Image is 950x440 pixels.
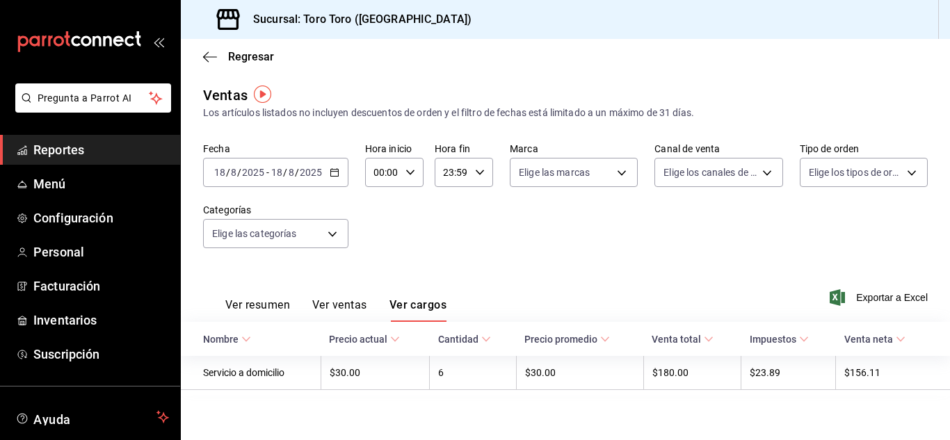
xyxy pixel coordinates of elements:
label: Canal de venta [654,144,782,154]
span: Menú [33,174,169,193]
span: Elige las marcas [519,165,590,179]
td: Servicio a domicilio [181,356,321,390]
label: Hora fin [435,144,493,154]
label: Hora inicio [365,144,424,154]
h3: Sucursal: Toro Toro ([GEOGRAPHIC_DATA]) [242,11,472,28]
a: Pregunta a Parrot AI [10,101,171,115]
label: Tipo de orden [800,144,928,154]
input: -- [214,167,226,178]
span: Venta total [652,334,714,345]
span: Impuestos [750,334,809,345]
span: / [295,167,299,178]
span: Elige las categorías [212,227,297,241]
input: -- [271,167,283,178]
span: Precio actual [329,334,400,345]
td: $23.89 [741,356,836,390]
td: $30.00 [516,356,643,390]
span: Personal [33,243,169,261]
span: / [283,167,287,178]
label: Fecha [203,144,348,154]
div: Ventas [203,85,248,106]
span: - [266,167,269,178]
span: Pregunta a Parrot AI [38,91,150,106]
span: Cantidad [438,334,491,345]
input: ---- [299,167,323,178]
button: Ver resumen [225,298,290,322]
button: Exportar a Excel [832,289,928,306]
span: Facturación [33,277,169,295]
span: Elige los tipos de orden [809,165,902,179]
span: / [226,167,230,178]
span: Elige los canales de venta [663,165,757,179]
span: Nombre [203,334,251,345]
td: $156.11 [836,356,950,390]
span: Suscripción [33,345,169,364]
label: Marca [510,144,638,154]
button: Ver cargos [389,298,447,322]
div: Los artículos listados no incluyen descuentos de orden y el filtro de fechas está limitado a un m... [203,106,928,120]
input: ---- [241,167,265,178]
button: open_drawer_menu [153,36,164,47]
div: navigation tabs [225,298,446,322]
img: Tooltip marker [254,85,271,103]
input: -- [288,167,295,178]
span: Reportes [33,140,169,159]
span: Precio promedio [524,334,610,345]
span: Configuración [33,209,169,227]
input: -- [230,167,237,178]
button: Regresar [203,50,274,63]
span: Ayuda [33,409,151,425]
label: Categorías [203,205,348,215]
span: Venta neta [844,334,905,345]
span: Inventarios [33,311,169,329]
button: Ver ventas [312,298,367,322]
span: Regresar [228,50,274,63]
td: 6 [430,356,516,390]
span: / [237,167,241,178]
td: $30.00 [321,356,430,390]
td: $180.00 [643,356,741,390]
button: Pregunta a Parrot AI [15,83,171,113]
